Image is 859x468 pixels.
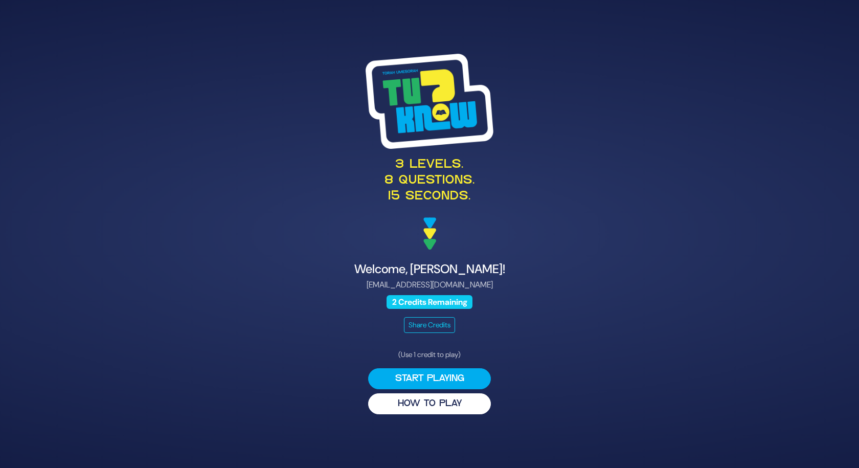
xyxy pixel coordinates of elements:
p: (Use 1 credit to play) [368,349,491,360]
button: Share Credits [404,317,455,333]
span: 2 Credits Remaining [387,295,472,309]
p: 3 levels. 8 questions. 15 seconds. [180,157,679,205]
button: HOW TO PLAY [368,393,491,414]
img: decoration arrows [423,217,436,250]
img: Tournament Logo [366,54,493,149]
h4: Welcome, [PERSON_NAME]! [180,262,679,277]
button: Start Playing [368,368,491,389]
p: [EMAIL_ADDRESS][DOMAIN_NAME] [180,279,679,291]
